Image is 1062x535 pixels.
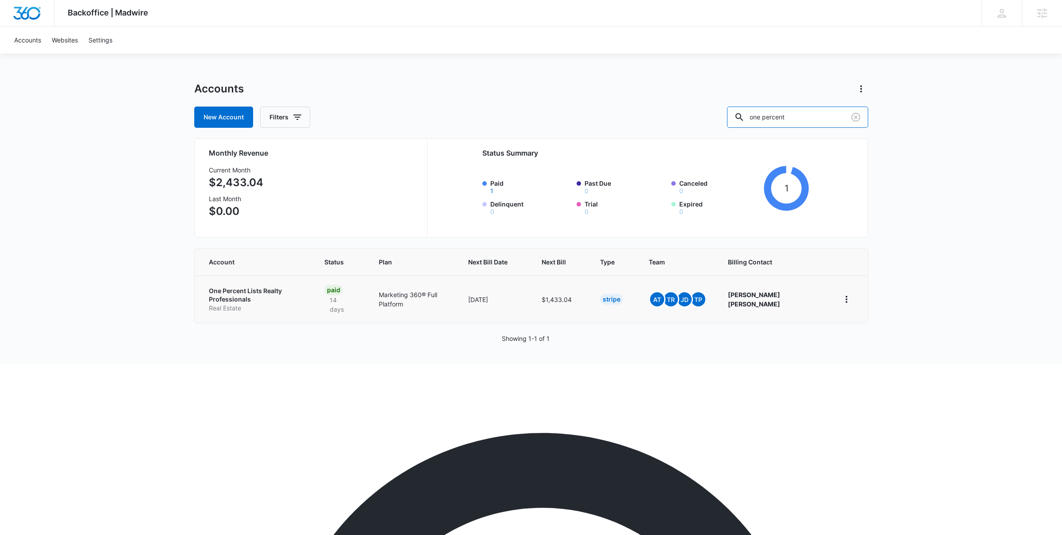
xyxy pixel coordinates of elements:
[458,275,531,323] td: [DATE]
[490,199,572,215] label: Delinquent
[677,292,692,306] span: JD
[482,148,809,158] h2: Status Summary
[209,287,303,304] p: One Percent Lists Realty Professionals
[379,290,447,309] p: Marketing 360® Full Platform
[600,294,623,305] div: Stripe
[728,257,818,267] span: Billing Contact
[209,148,416,158] h2: Monthly Revenue
[379,257,447,267] span: Plan
[664,292,678,306] span: TR
[46,27,83,53] a: Websites
[209,194,263,203] h3: Last Month
[209,287,303,313] a: One Percent Lists Realty ProfessionalsReal Estate
[194,107,253,128] a: New Account
[468,257,508,267] span: Next Bill Date
[531,275,589,323] td: $1,433.04
[209,165,263,175] h3: Current Month
[585,179,666,194] label: Past Due
[585,199,666,215] label: Trial
[209,175,263,191] p: $2,433.04
[727,107,868,128] input: Search
[600,257,615,267] span: Type
[649,257,694,267] span: Team
[691,292,705,306] span: TP
[650,292,664,306] span: At
[324,257,345,267] span: Status
[679,179,761,194] label: Canceled
[849,110,863,124] button: Clear
[9,27,46,53] a: Accounts
[324,295,358,314] p: 14 days
[679,199,761,215] label: Expired
[854,82,868,96] button: Actions
[260,107,310,128] button: Filters
[194,82,244,96] h1: Accounts
[209,304,303,313] p: Real Estate
[728,291,780,308] strong: [PERSON_NAME] [PERSON_NAME]
[324,285,343,295] div: Paid
[209,203,263,219] p: $0.00
[785,183,789,194] tspan: 1
[209,257,290,267] span: Account
[68,8,148,17] span: Backoffice | Madwire
[839,292,854,306] button: home
[490,179,572,194] label: Paid
[542,257,566,267] span: Next Bill
[490,188,493,194] button: Paid
[83,27,118,53] a: Settings
[502,334,550,343] p: Showing 1-1 of 1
